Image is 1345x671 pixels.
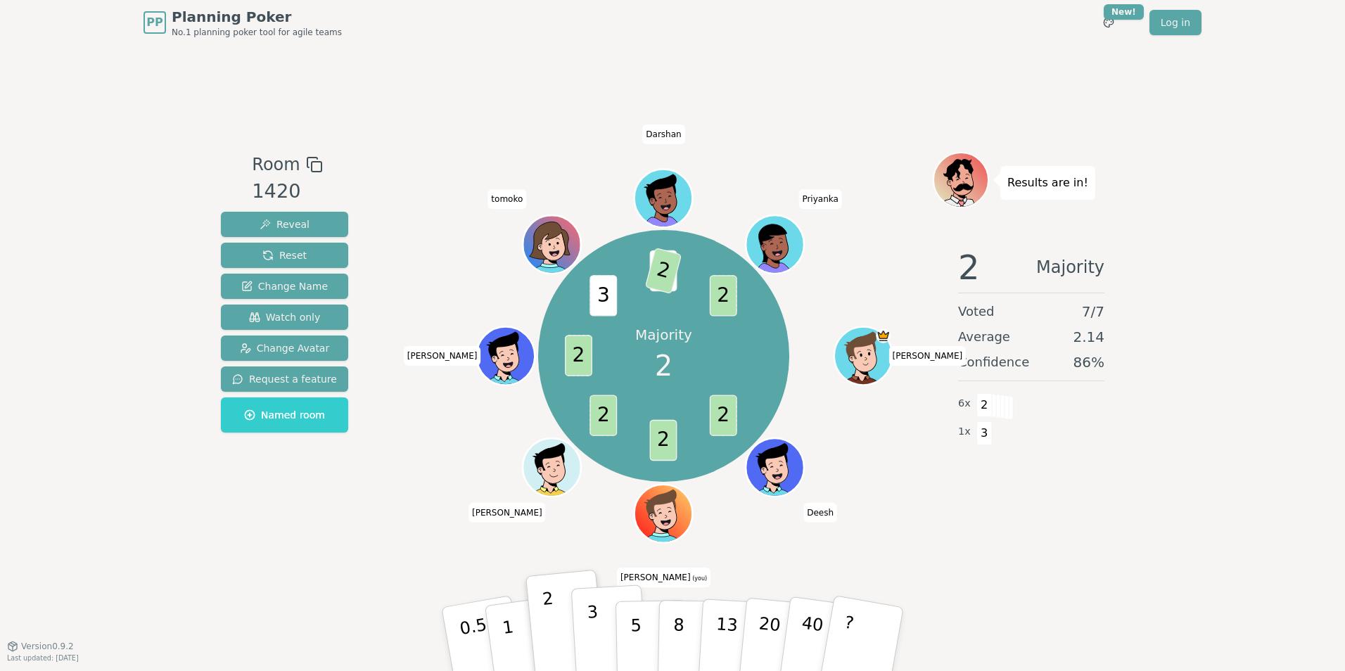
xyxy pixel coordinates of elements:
[590,395,618,436] span: 2
[691,575,708,582] span: (you)
[642,124,684,144] span: Click to change your name
[221,366,348,392] button: Request a feature
[710,275,737,316] span: 2
[262,248,307,262] span: Reset
[877,328,891,343] span: Colin is the host
[249,310,321,324] span: Watch only
[590,275,618,316] span: 3
[468,502,546,522] span: Click to change your name
[635,325,692,345] p: Majority
[221,397,348,433] button: Named room
[404,346,481,366] span: Click to change your name
[241,279,328,293] span: Change Name
[252,152,300,177] span: Room
[655,345,672,387] span: 2
[798,189,841,209] span: Click to change your name
[244,408,325,422] span: Named room
[710,395,737,436] span: 2
[958,327,1010,347] span: Average
[803,502,837,522] span: Click to change your name
[958,352,1029,372] span: Confidence
[637,486,691,541] button: Click to change your avatar
[1096,10,1121,35] button: New!
[221,335,348,361] button: Change Avatar
[7,641,74,652] button: Version0.9.2
[144,7,342,38] a: PPPlanning PokerNo.1 planning poker tool for agile teams
[221,274,348,299] button: Change Name
[566,335,593,376] span: 2
[1036,250,1104,284] span: Majority
[252,177,322,206] div: 1420
[221,243,348,268] button: Reset
[146,14,162,31] span: PP
[232,372,337,386] span: Request a feature
[1073,352,1104,372] span: 86 %
[976,421,993,445] span: 3
[1104,4,1144,20] div: New!
[976,393,993,417] span: 2
[260,217,310,231] span: Reveal
[7,654,79,662] span: Last updated: [DATE]
[172,27,342,38] span: No.1 planning poker tool for agile teams
[617,568,710,587] span: Click to change your name
[240,341,330,355] span: Change Avatar
[542,589,560,665] p: 2
[221,305,348,330] button: Watch only
[958,396,971,411] span: 6 x
[1073,327,1104,347] span: 2.14
[958,302,995,321] span: Voted
[1082,302,1104,321] span: 7 / 7
[645,248,682,294] span: 2
[487,189,526,209] span: Click to change your name
[1149,10,1201,35] a: Log in
[21,641,74,652] span: Version 0.9.2
[1007,173,1088,193] p: Results are in!
[958,250,980,284] span: 2
[172,7,342,27] span: Planning Poker
[650,420,677,461] span: 2
[889,346,967,366] span: Click to change your name
[958,424,971,440] span: 1 x
[221,212,348,237] button: Reveal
